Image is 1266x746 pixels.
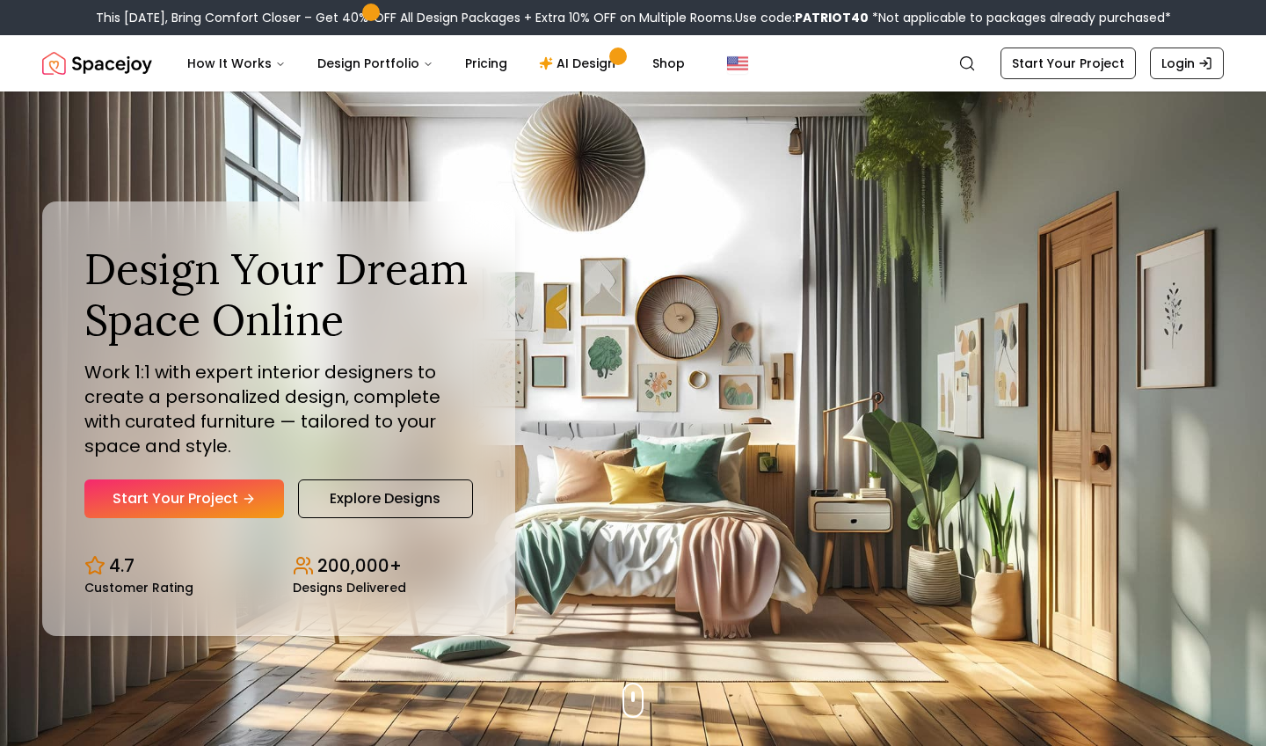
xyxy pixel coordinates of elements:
a: Shop [638,46,699,81]
p: 200,000+ [317,553,402,578]
span: Use code: [735,9,869,26]
a: Spacejoy [42,46,152,81]
span: *Not applicable to packages already purchased* [869,9,1171,26]
a: Start Your Project [84,479,284,518]
button: Design Portfolio [303,46,447,81]
a: AI Design [525,46,635,81]
nav: Main [173,46,699,81]
nav: Global [42,35,1224,91]
img: Spacejoy Logo [42,46,152,81]
a: Pricing [451,46,521,81]
div: This [DATE], Bring Comfort Closer – Get 40% OFF All Design Packages + Extra 10% OFF on Multiple R... [96,9,1171,26]
b: PATRIOT40 [795,9,869,26]
button: How It Works [173,46,300,81]
small: Customer Rating [84,581,193,594]
a: Start Your Project [1000,48,1136,79]
a: Explore Designs [298,479,473,518]
img: United States [727,53,748,74]
a: Login [1150,48,1224,79]
div: Design stats [84,539,473,594]
small: Designs Delivered [293,581,406,594]
p: 4.7 [109,553,135,578]
p: Work 1:1 with expert interior designers to create a personalized design, complete with curated fu... [84,360,473,458]
h1: Design Your Dream Space Online [84,244,473,345]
